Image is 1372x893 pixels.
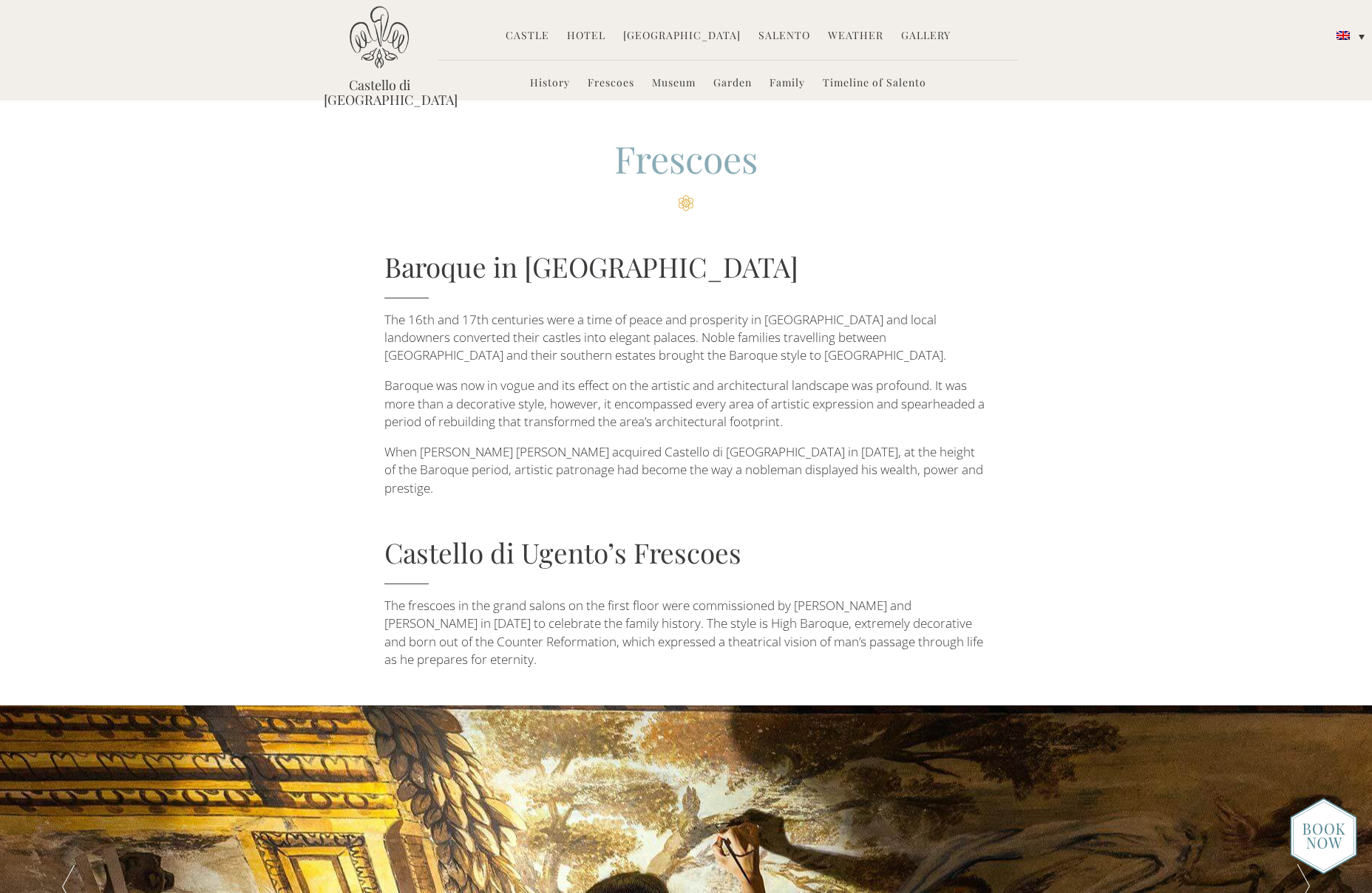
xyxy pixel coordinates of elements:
a: Museum [652,75,696,92]
img: new-booknow.png [1290,798,1357,875]
a: Weather [828,28,883,45]
p: The frescoes in the grand salons on the first floor were commissioned by [PERSON_NAME] and [PERSO... [384,597,988,668]
h4: Castello di Ugento’s Frescoes [384,533,988,584]
h2: Frescoes [384,134,988,211]
a: Family [770,75,805,92]
a: Hotel [567,28,605,45]
img: English [1337,31,1350,40]
a: Castello di [GEOGRAPHIC_DATA] [324,78,435,107]
a: Garden [713,75,752,92]
a: Castle [506,28,549,45]
p: When [PERSON_NAME] [PERSON_NAME] acquired Castello di [GEOGRAPHIC_DATA] in [DATE], at the height ... [384,443,988,497]
a: Timeline of Salento [823,75,926,92]
a: Frescoes [588,75,634,92]
p: Baroque was now in vogue and its effect on the artistic and architectural landscape was profound.... [384,377,988,431]
img: Castello di Ugento [350,6,409,69]
a: History [530,75,570,92]
a: Gallery [901,28,951,45]
p: The 16th and 17th centuries were a time of peace and prosperity in [GEOGRAPHIC_DATA] and local la... [384,311,988,365]
a: [GEOGRAPHIC_DATA] [623,28,741,45]
a: Salento [758,28,810,45]
h4: Baroque in [GEOGRAPHIC_DATA] [384,247,988,298]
